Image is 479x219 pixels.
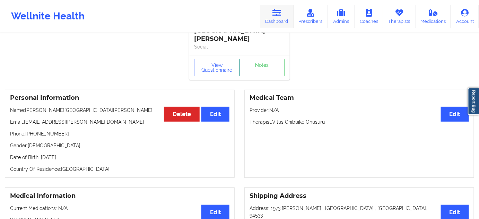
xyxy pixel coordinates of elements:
[10,166,229,173] p: Country Of Residence: [GEOGRAPHIC_DATA]
[250,205,469,219] p: Address: 1973 [PERSON_NAME] , [GEOGRAPHIC_DATA] , [GEOGRAPHIC_DATA], 94533
[239,59,285,76] a: Notes
[10,205,229,212] p: Current Medications: N/A
[451,5,479,28] a: Account
[201,107,229,122] button: Edit
[468,88,479,115] a: Report Bug
[164,107,200,122] button: Delete
[10,192,229,200] h3: Medical Information
[194,43,285,50] p: Social
[10,94,229,102] h3: Personal Information
[10,107,229,114] p: Name: [PERSON_NAME][GEOGRAPHIC_DATA][PERSON_NAME]
[10,154,229,161] p: Date of Birth: [DATE]
[260,5,294,28] a: Dashboard
[328,5,355,28] a: Admins
[10,142,229,149] p: Gender: [DEMOGRAPHIC_DATA]
[383,5,416,28] a: Therapists
[294,5,328,28] a: Prescribers
[10,119,229,125] p: Email: [EMAIL_ADDRESS][PERSON_NAME][DOMAIN_NAME]
[355,5,383,28] a: Coaches
[250,192,469,200] h3: Shipping Address
[250,94,469,102] h3: Medical Team
[10,130,229,137] p: Phone: [PHONE_NUMBER]
[250,107,469,114] p: Provider: N/A
[194,59,240,76] button: View Questionnaire
[441,107,469,122] button: Edit
[250,119,469,125] p: Therapist: Vitus Chibuike Onusuru
[416,5,451,28] a: Medications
